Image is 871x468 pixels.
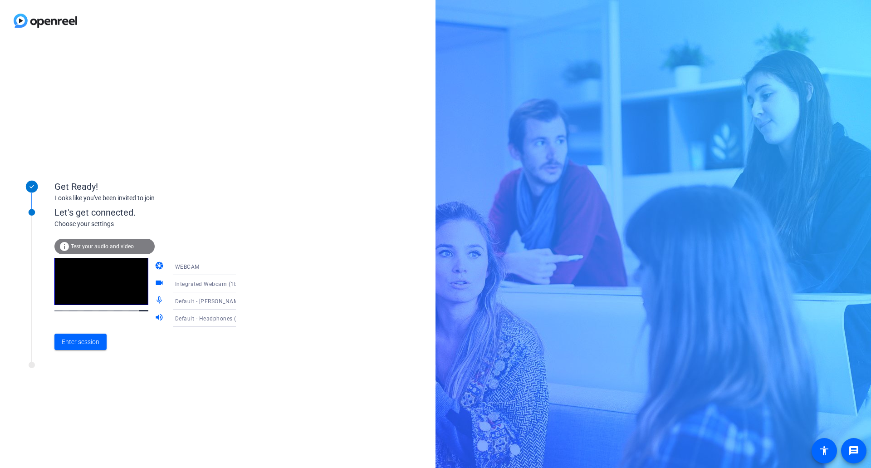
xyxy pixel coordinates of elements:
mat-icon: mic_none [155,296,166,306]
mat-icon: message [848,445,859,456]
div: Let's get connected. [54,206,254,219]
div: Get Ready! [54,180,236,193]
button: Enter session [54,334,107,350]
mat-icon: camera [155,261,166,272]
mat-icon: videocam [155,278,166,289]
span: Test your audio and video [71,243,134,250]
mat-icon: volume_up [155,313,166,324]
span: Integrated Webcam (1bcf:2bb3) [175,280,260,287]
span: Enter session [62,337,99,347]
span: Default - [PERSON_NAME] (Realtek(R) Audio) [175,297,293,305]
span: Default - Headphones (Realtek(R) Audio) [175,315,283,322]
mat-icon: info [59,241,70,252]
div: Looks like you've been invited to join [54,193,236,203]
div: Choose your settings [54,219,254,229]
span: WEBCAM [175,264,200,270]
mat-icon: accessibility [819,445,830,456]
